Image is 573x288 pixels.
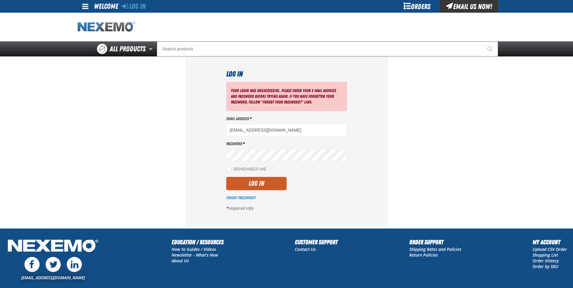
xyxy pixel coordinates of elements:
input: Search [157,41,498,56]
p: required info [226,206,347,211]
button: Log In [226,177,287,190]
span: All Products [110,43,146,54]
a: Log In [122,2,146,11]
a: Forgot Password? [226,195,256,200]
img: Nexemo logo [78,22,135,32]
a: Shopping List [533,252,558,258]
label: Password [226,141,347,147]
img: Nexemo Logo [6,238,100,255]
h2: Education / Resources [172,238,224,247]
button: Start Searching [483,41,498,56]
a: How to Guides / Videos [172,246,216,252]
button: Open All Products pages [147,41,157,56]
input: Remember Me [226,167,231,171]
a: Upload CSV Order [533,246,567,252]
a: [EMAIL_ADDRESS][DOMAIN_NAME] [21,275,85,280]
a: Order by SKU [533,264,558,269]
a: Order History [533,258,559,264]
h1: Log In [226,69,347,79]
h2: Order Support [409,238,461,247]
a: Contact Us [295,246,316,252]
a: Home [78,22,135,32]
label: Remember Me [226,167,266,172]
label: Email Address [226,116,347,122]
h2: My Account [533,238,567,247]
a: Return Policies [409,252,438,258]
a: Shipping Rates and Policies [409,246,461,252]
a: Newsletter - What's New [172,252,218,258]
h2: Customer Support [295,238,338,247]
a: About Us [172,258,189,264]
div: Your login was unsuccessful. Please check your e-mail address and password before trying again. I... [226,82,347,111]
